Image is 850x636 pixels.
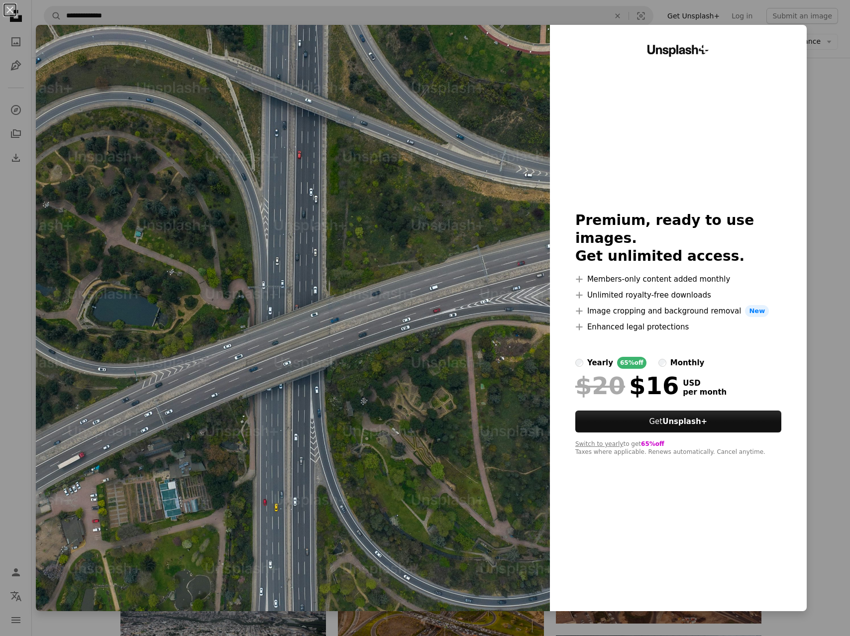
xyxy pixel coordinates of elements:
li: Members-only content added monthly [575,273,781,285]
span: per month [683,388,727,397]
h2: Premium, ready to use images. Get unlimited access. [575,212,781,265]
input: monthly [658,359,666,367]
div: 65% off [617,357,646,369]
input: yearly65%off [575,359,583,367]
span: New [745,305,769,317]
span: USD [683,379,727,388]
div: monthly [670,357,705,369]
li: Image cropping and background removal [575,305,781,317]
li: Enhanced legal protections [575,321,781,333]
button: GetUnsplash+ [575,411,781,432]
span: $20 [575,373,625,399]
div: $16 [575,373,679,399]
div: to get Taxes where applicable. Renews automatically. Cancel anytime. [575,440,781,456]
strong: Unsplash+ [662,417,707,426]
button: Switch to yearly [575,440,624,448]
div: yearly [587,357,613,369]
li: Unlimited royalty-free downloads [575,289,781,301]
span: 65% off [641,440,664,447]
